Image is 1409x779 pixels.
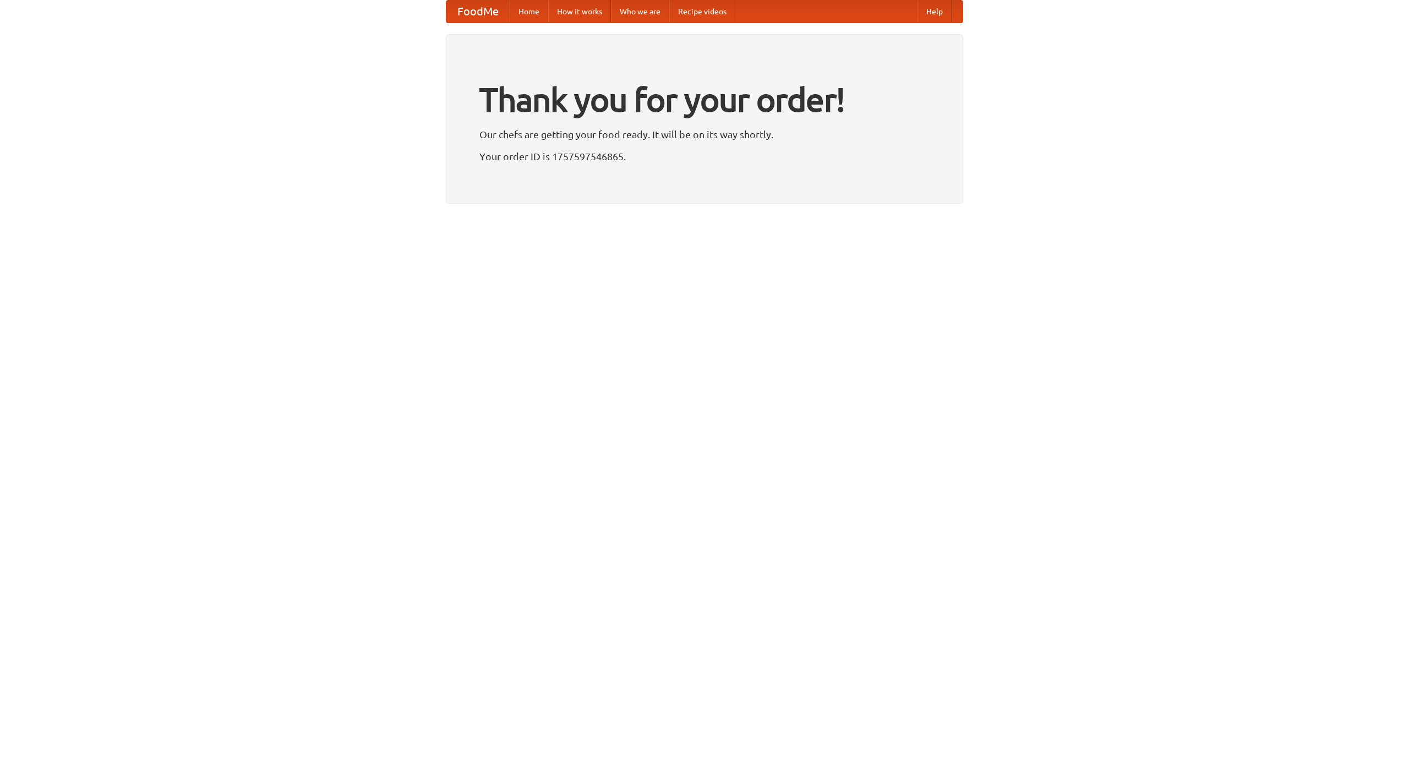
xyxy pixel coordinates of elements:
h1: Thank you for your order! [479,73,930,126]
a: Home [510,1,548,23]
a: FoodMe [446,1,510,23]
a: Help [918,1,952,23]
a: Recipe videos [669,1,735,23]
a: How it works [548,1,611,23]
p: Your order ID is 1757597546865. [479,148,930,165]
p: Our chefs are getting your food ready. It will be on its way shortly. [479,126,930,143]
a: Who we are [611,1,669,23]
